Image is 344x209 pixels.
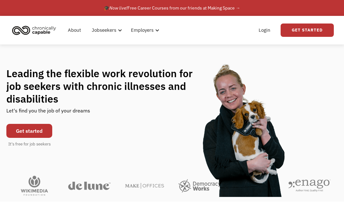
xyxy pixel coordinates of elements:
[10,23,61,37] a: home
[255,20,274,40] a: Login
[92,26,116,34] div: Jobseekers
[104,4,240,12] div: 🎓 Free Career Courses from our friends at Making Space →
[131,26,154,34] div: Employers
[64,20,85,40] a: About
[6,67,205,105] h1: Leading the flexible work revolution for job seekers with chronic illnesses and disabilities
[10,23,58,37] img: Chronically Capable logo
[6,105,90,121] div: Let's find you the job of your dreams
[109,5,127,11] em: Now live!
[6,124,52,138] a: Get started
[8,141,51,147] div: It's free for job seekers
[281,24,334,37] a: Get Started
[127,20,161,40] div: Employers
[88,20,124,40] div: Jobseekers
